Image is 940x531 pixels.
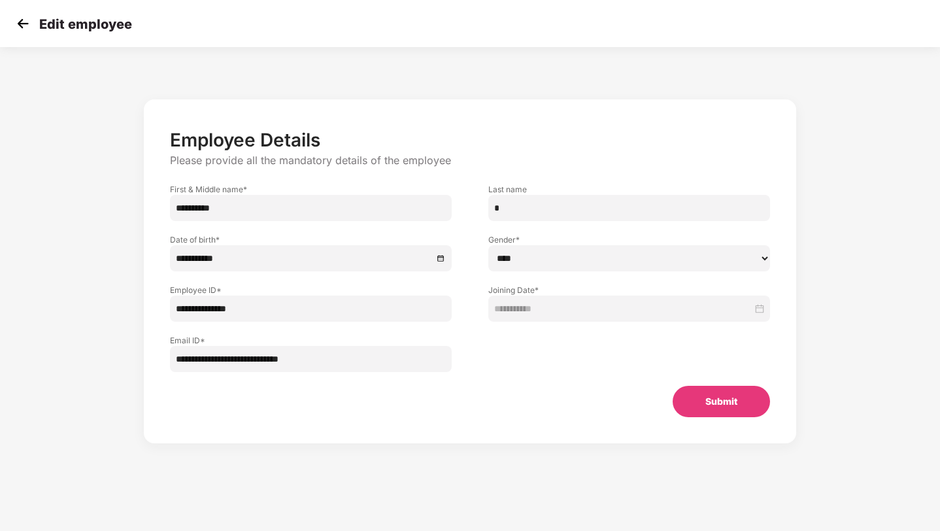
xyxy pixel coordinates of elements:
p: Please provide all the mandatory details of the employee [170,154,771,167]
label: First & Middle name [170,184,452,195]
label: Gender [488,234,770,245]
button: Submit [673,386,770,417]
label: Date of birth [170,234,452,245]
p: Edit employee [39,16,132,32]
p: Employee Details [170,129,771,151]
label: Email ID [170,335,452,346]
label: Employee ID [170,284,452,296]
label: Joining Date [488,284,770,296]
img: svg+xml;base64,PHN2ZyB4bWxucz0iaHR0cDovL3d3dy53My5vcmcvMjAwMC9zdmciIHdpZHRoPSIzMCIgaGVpZ2h0PSIzMC... [13,14,33,33]
label: Last name [488,184,770,195]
